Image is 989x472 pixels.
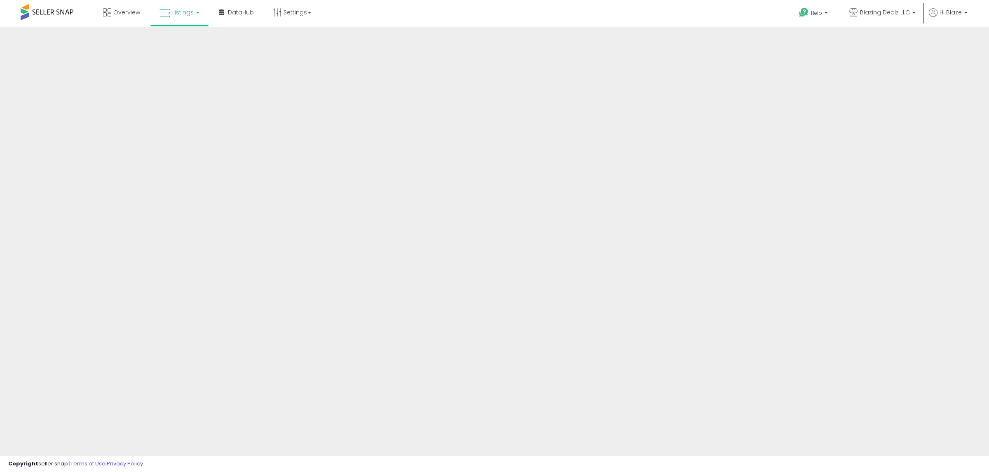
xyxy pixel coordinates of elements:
[811,9,822,16] span: Help
[172,8,194,16] span: Listings
[228,8,254,16] span: DataHub
[860,8,910,16] span: Blazing Dealz LLC
[792,1,836,27] a: Help
[929,8,968,27] a: Hi Blaze
[113,8,140,16] span: Overview
[940,8,962,16] span: Hi Blaze
[799,7,809,18] i: Get Help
